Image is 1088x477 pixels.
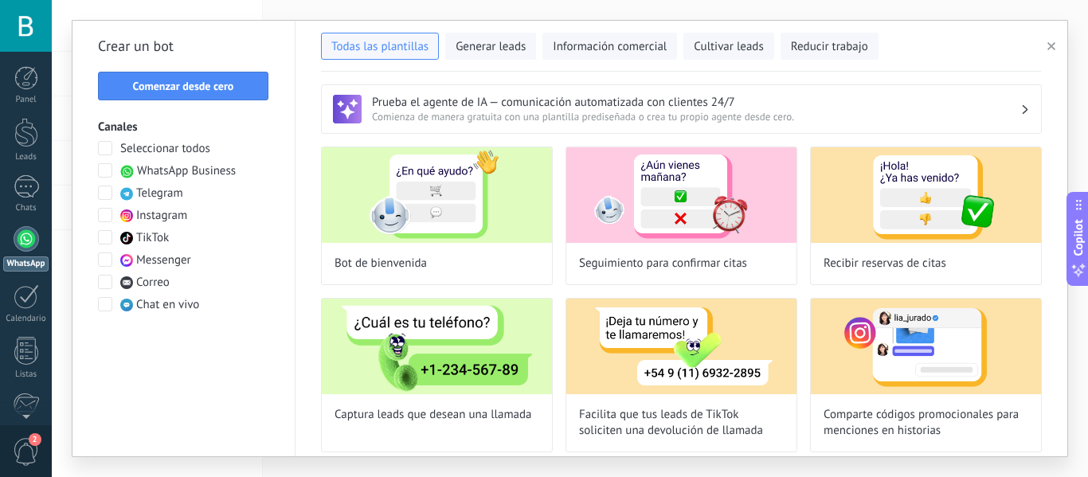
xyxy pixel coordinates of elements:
span: Información comercial [553,39,667,55]
span: Comienza de manera gratuita con una plantilla prediseñada o crea tu propio agente desde cero. [372,110,1020,123]
div: Calendario [3,314,49,324]
div: Panel [3,95,49,105]
span: TikTok [136,230,169,246]
span: Recibir reservas de citas [824,256,946,272]
span: Telegram [136,186,183,201]
span: Captura leads que desean una llamada [335,407,532,423]
img: Bot de bienvenida [322,147,552,243]
span: 2 [29,433,41,446]
span: Bot de bienvenida [335,256,427,272]
div: Listas [3,369,49,380]
h3: Canales [98,119,269,135]
span: Instagram [136,208,187,224]
img: Captura leads que desean una llamada [322,299,552,394]
span: Facilita que tus leads de TikTok soliciten una devolución de llamada [579,407,784,439]
h3: Prueba el agente de IA — comunicación automatizada con clientes 24/7 [372,95,1020,110]
button: Comenzar desde cero [98,72,268,100]
img: Seguimiento para confirmar citas [566,147,796,243]
span: Reducir trabajo [791,39,868,55]
span: Messenger [136,252,191,268]
span: Todas las plantillas [331,39,429,55]
span: Generar leads [456,39,526,55]
button: Generar leads [445,33,536,60]
button: Información comercial [542,33,677,60]
span: Comparte códigos promocionales para menciones en historias [824,407,1028,439]
button: Reducir trabajo [781,33,879,60]
span: Copilot [1070,219,1086,256]
div: WhatsApp [3,256,49,272]
span: Correo [136,275,170,291]
span: Chat en vivo [136,297,199,313]
h2: Crear un bot [98,33,269,59]
span: Comenzar desde cero [133,80,234,92]
span: Seleccionar todos [120,141,210,157]
button: Todas las plantillas [321,33,439,60]
span: WhatsApp Business [137,163,236,179]
span: Seguimiento para confirmar citas [579,256,747,272]
span: Cultivar leads [694,39,763,55]
button: Cultivar leads [683,33,773,60]
div: Chats [3,203,49,213]
img: Comparte códigos promocionales para menciones en historias [811,299,1041,394]
div: Leads [3,152,49,162]
img: Recibir reservas de citas [811,147,1041,243]
img: Facilita que tus leads de TikTok soliciten una devolución de llamada [566,299,796,394]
